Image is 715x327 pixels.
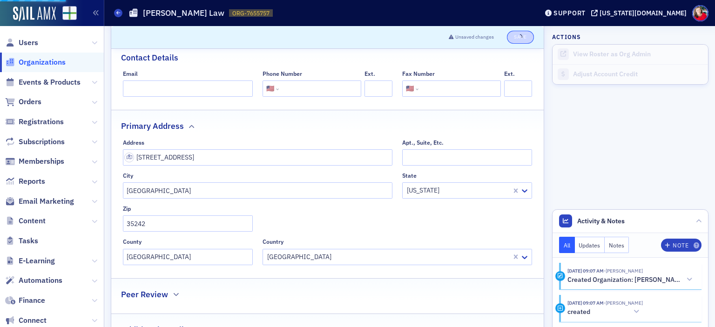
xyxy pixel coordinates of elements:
[19,275,62,286] span: Automations
[19,176,45,187] span: Reports
[5,57,66,67] a: Organizations
[56,6,77,22] a: View Homepage
[5,38,38,48] a: Users
[19,77,81,87] span: Events & Products
[19,216,46,226] span: Content
[19,137,65,147] span: Subscriptions
[19,156,64,167] span: Memberships
[62,6,77,20] img: SailAMX
[123,205,131,212] div: Zip
[573,70,703,79] div: Adjust Account Credit
[553,9,586,17] div: Support
[661,239,702,252] button: Note
[567,276,681,284] h5: Created Organization: [PERSON_NAME] Law
[232,9,270,17] span: ORG-7655757
[605,237,629,253] button: Notes
[19,236,38,246] span: Tasks
[5,216,46,226] a: Content
[123,139,144,146] div: Address
[406,84,414,93] div: 🇺🇸
[600,9,687,17] div: [US_STATE][DOMAIN_NAME]
[19,315,47,326] span: Connect
[121,120,184,132] h2: Primary Address
[19,196,74,207] span: Email Marketing
[567,267,604,274] time: 10/15/2025 09:07 AM
[567,275,695,285] button: Created Organization: [PERSON_NAME] Law
[402,70,435,77] div: Fax Number
[5,176,45,187] a: Reports
[364,70,375,77] div: Ext.
[604,300,643,306] span: Megan Hughes
[5,137,65,147] a: Subscriptions
[575,237,605,253] button: Updates
[5,156,64,167] a: Memberships
[123,238,142,245] div: County
[552,33,581,41] h4: Actions
[19,97,41,107] span: Orders
[555,303,565,313] div: Creation
[19,256,55,266] span: E-Learning
[591,10,690,16] button: [US_STATE][DOMAIN_NAME]
[577,216,625,226] span: Activity & Notes
[5,315,47,326] a: Connect
[507,31,533,44] button: Save
[143,7,224,19] h1: [PERSON_NAME] Law
[5,196,74,207] a: Email Marketing
[5,295,45,306] a: Finance
[5,256,55,266] a: E-Learning
[5,275,62,286] a: Automations
[121,52,178,64] h2: Contact Details
[263,238,283,245] div: Country
[263,70,302,77] div: Phone Number
[504,70,515,77] div: Ext.
[123,172,133,179] div: City
[19,57,66,67] span: Organizations
[692,5,708,21] span: Profile
[402,139,444,146] div: Apt., Suite, Etc.
[5,236,38,246] a: Tasks
[121,288,168,300] h2: Peer Review
[402,172,417,179] div: State
[673,243,688,248] div: Note
[567,308,590,316] h5: created
[19,38,38,48] span: Users
[5,77,81,87] a: Events & Products
[559,237,575,253] button: All
[5,97,41,107] a: Orders
[567,307,643,317] button: created
[567,300,604,306] time: 10/15/2025 09:07 AM
[555,271,565,281] div: Activity
[266,84,274,93] div: 🇺🇸
[123,70,138,77] div: Email
[553,64,708,84] a: Adjust Account Credit
[604,267,643,274] span: Megan Hughes
[455,33,494,41] span: Unsaved changes
[19,295,45,306] span: Finance
[19,117,64,127] span: Registrations
[13,7,56,21] img: SailAMX
[5,117,64,127] a: Registrations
